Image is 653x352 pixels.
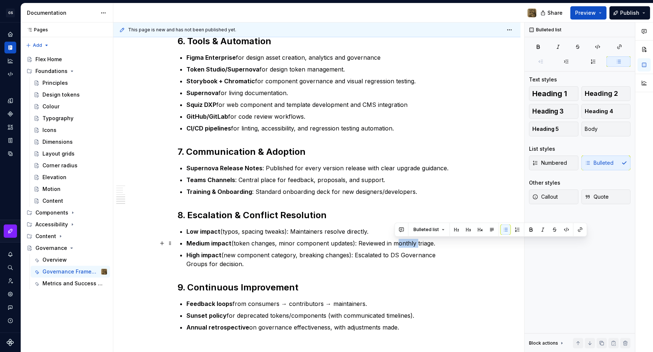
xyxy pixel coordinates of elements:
a: Content [31,195,110,207]
button: Heading 5 [529,122,578,136]
p: for deprecated tokens/components (with communicated timelines). [186,311,457,320]
h2: 9. Continuous Improvement [178,282,457,293]
a: Principles [31,77,110,89]
a: Metrics and Success Criteria [31,278,110,289]
button: GS [1,5,19,21]
p: (token changes, minor component updates): Reviewed in monthly triage. [186,239,457,248]
span: Heading 1 [532,90,567,97]
a: Governance FrameworkDavid [31,266,110,278]
div: Other styles [529,179,560,187]
h2: 8. Escalation & Conflict Resolution [178,209,457,221]
span: Add [33,42,42,48]
div: Design tokens [42,91,80,98]
strong: GitHub/GitLab [186,113,228,120]
button: Heading 1 [529,86,578,101]
div: Overview [42,256,67,264]
h2: 7. Communication & Adoption [178,146,457,158]
a: Colour [31,101,110,112]
div: Components [24,207,110,219]
span: Heading 4 [585,108,613,115]
div: Principles [42,79,68,87]
strong: Annual retrospective [186,324,249,331]
div: Text styles [529,76,557,83]
p: for component governance and visual regression testing. [186,77,457,86]
div: Dimensions [42,138,73,146]
strong: Feedback loops [186,300,233,307]
p: : Published for every version release with clear upgrade guidance. [186,164,457,172]
img: David [527,8,536,17]
span: Numbered [532,159,567,167]
div: Components [35,209,68,216]
div: Pages [24,27,48,33]
a: Elevation [31,171,110,183]
a: Icons [31,124,110,136]
button: Numbered [529,156,578,170]
div: Foundations [24,65,110,77]
div: Elevation [42,174,66,181]
button: Publish [609,6,650,20]
strong: Training & Onboarding [186,188,252,195]
a: Governance [24,242,110,254]
a: Storybook stories [4,135,16,146]
span: Preview [575,9,596,17]
span: Heading 5 [532,125,559,133]
span: Callout [532,193,558,201]
div: Design tokens [4,95,16,107]
p: for design asset creation, analytics and governance [186,53,457,62]
p: for linting, accessibility, and regression testing automation. [186,124,457,133]
strong: Supernova Release Notes [186,164,262,172]
button: Share [537,6,567,20]
span: Publish [620,9,639,17]
div: Page tree [24,53,110,289]
div: Block actions [529,340,558,346]
a: Analytics [4,55,16,67]
div: GS [6,8,15,17]
a: Design tokens [31,89,110,101]
button: Heading 4 [581,104,631,119]
strong: Teams Channels [186,176,235,184]
div: Contact support [4,302,16,313]
p: (new component category, breaking changes): Escalated to DS Governance Groups for decision. [186,251,457,268]
svg: Supernova Logo [7,339,14,346]
div: Components [4,108,16,120]
button: Quote [581,189,631,204]
a: Assets [4,121,16,133]
strong: Storybook + Chromatic [186,77,255,85]
a: Corner radius [31,160,110,171]
strong: High impact [186,251,221,259]
strong: Figma Enterprise [186,54,236,61]
div: Corner radius [42,162,78,169]
h2: 6. Tools & Automation [178,35,457,47]
a: Settings [4,288,16,300]
strong: Supernova [186,89,219,97]
p: from consumers → contributors → maintainers. [186,299,457,308]
p: for code review workflows. [186,112,457,121]
p: : Standard onboarding deck for new designers/developers. [186,187,457,196]
div: Motion [42,185,61,193]
div: Home [4,28,16,40]
p: on governance effectiveness, with adjustments made. [186,323,457,332]
p: for living documentation. [186,88,457,97]
button: Search ⌘K [4,262,16,273]
a: Typography [31,112,110,124]
div: Foundations [35,67,68,75]
div: Data sources [4,148,16,160]
a: Invite team [4,275,16,287]
a: Motion [31,183,110,195]
div: Accessibility [24,219,110,230]
div: Icons [42,126,56,134]
div: Content [35,233,56,240]
a: Code automation [4,68,16,80]
span: This page is new and has not been published yet. [128,27,236,33]
span: Quote [585,193,609,201]
button: Heading 2 [581,86,631,101]
p: for web component and template development and CMS integration [186,100,457,109]
img: David [101,269,107,275]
